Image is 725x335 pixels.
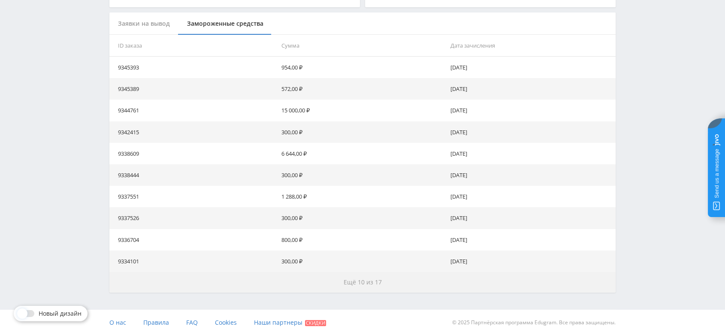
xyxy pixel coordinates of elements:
[278,57,447,78] td: 954,00 ₽
[447,143,616,164] td: [DATE]
[447,229,616,250] td: [DATE]
[447,78,616,100] td: [DATE]
[109,186,278,207] td: 9337551
[109,100,278,121] td: 9344761
[109,57,278,78] td: 9345393
[278,100,447,121] td: 15 000,00 ₽
[447,57,616,78] td: [DATE]
[39,310,82,317] span: Новый дизайн
[254,318,302,326] span: Наши партнеры
[178,12,272,35] div: Замороженные средства
[344,278,382,286] span: Ещё 10 из 17
[447,250,616,272] td: [DATE]
[109,12,178,35] div: Заявки на вывод
[278,164,447,186] td: 300,00 ₽
[278,250,447,272] td: 300,00 ₽
[109,143,278,164] td: 9338609
[278,121,447,143] td: 300,00 ₽
[447,164,616,186] td: [DATE]
[447,35,616,57] th: Дата зачисления
[278,35,447,57] th: Сумма
[278,143,447,164] td: 6 644,00 ₽
[109,121,278,143] td: 9342415
[278,229,447,250] td: 800,00 ₽
[109,164,278,186] td: 9338444
[109,78,278,100] td: 9345389
[186,318,198,326] span: FAQ
[278,78,447,100] td: 572,00 ₽
[109,35,278,57] th: ID заказа
[143,318,169,326] span: Правила
[109,318,126,326] span: О нас
[305,320,326,326] span: Скидки
[109,207,278,229] td: 9337526
[447,207,616,229] td: [DATE]
[109,272,616,293] button: Ещё 10 из 17
[447,121,616,143] td: [DATE]
[215,318,237,326] span: Cookies
[447,100,616,121] td: [DATE]
[278,186,447,207] td: 1 288,00 ₽
[447,186,616,207] td: [DATE]
[109,229,278,250] td: 9336704
[109,250,278,272] td: 9334101
[278,207,447,229] td: 300,00 ₽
